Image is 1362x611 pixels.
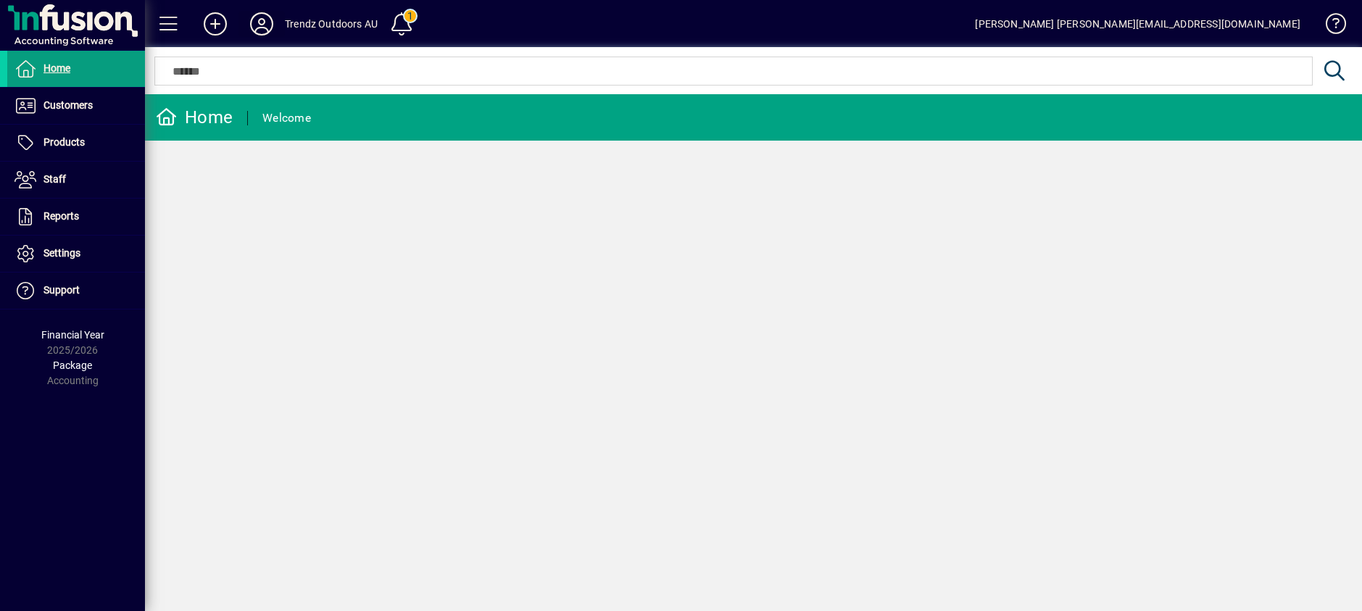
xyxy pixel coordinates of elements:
span: Home [43,62,70,74]
div: Trendz Outdoors AU [285,12,378,36]
span: Support [43,284,80,296]
a: Settings [7,236,145,272]
a: Products [7,125,145,161]
button: Add [192,11,238,37]
div: Home [156,106,233,129]
a: Knowledge Base [1315,3,1344,50]
span: Products [43,136,85,148]
span: Reports [43,210,79,222]
a: Customers [7,88,145,124]
div: [PERSON_NAME] [PERSON_NAME][EMAIL_ADDRESS][DOMAIN_NAME] [975,12,1300,36]
a: Reports [7,199,145,235]
a: Support [7,273,145,309]
a: Staff [7,162,145,198]
span: Customers [43,99,93,111]
span: Staff [43,173,66,185]
button: Profile [238,11,285,37]
div: Welcome [262,107,311,130]
span: Settings [43,247,80,259]
span: Financial Year [41,329,104,341]
span: Package [53,359,92,371]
